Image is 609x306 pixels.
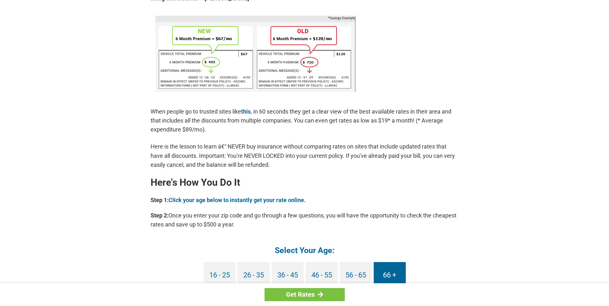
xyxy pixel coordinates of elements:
p: When people go to trusted sites like , in 60 seconds they get a clear view of the best available ... [151,107,459,134]
a: 16 - 25 [204,262,236,289]
b: Step 2: [151,212,169,219]
a: 56 - 65 [340,262,372,289]
a: 46 - 55 [306,262,338,289]
p: Here is the lesson to learn â€“ NEVER buy insurance without comparing rates on sites that include... [151,142,459,169]
a: Click your age below to instantly get your rate online. [169,197,306,203]
a: 66 + [374,262,406,289]
a: 26 - 35 [238,262,270,289]
a: Get Rates [265,288,345,301]
a: 36 - 45 [272,262,304,289]
h2: Here's How You Do It [151,177,459,188]
p: Once you enter your zip code and go through a few questions, you will have the opportunity to che... [151,211,459,229]
b: Step 1: [151,197,169,203]
h4: Select Your Age: [151,245,459,256]
a: this [241,108,251,115]
img: savings [155,16,355,92]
